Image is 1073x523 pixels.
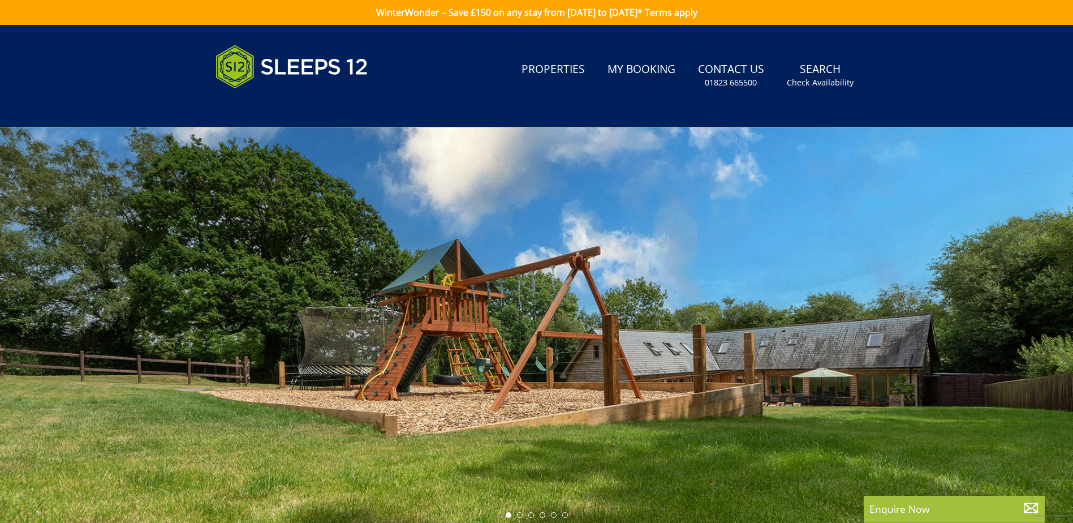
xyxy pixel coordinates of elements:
[210,102,329,112] iframe: Customer reviews powered by Trustpilot
[705,77,757,88] small: 01823 665500
[869,501,1039,516] p: Enquire Now
[603,57,680,83] a: My Booking
[517,57,589,83] a: Properties
[787,77,854,88] small: Check Availability
[782,57,858,94] a: SearchCheck Availability
[693,57,769,94] a: Contact Us01823 665500
[216,38,368,95] img: Sleeps 12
